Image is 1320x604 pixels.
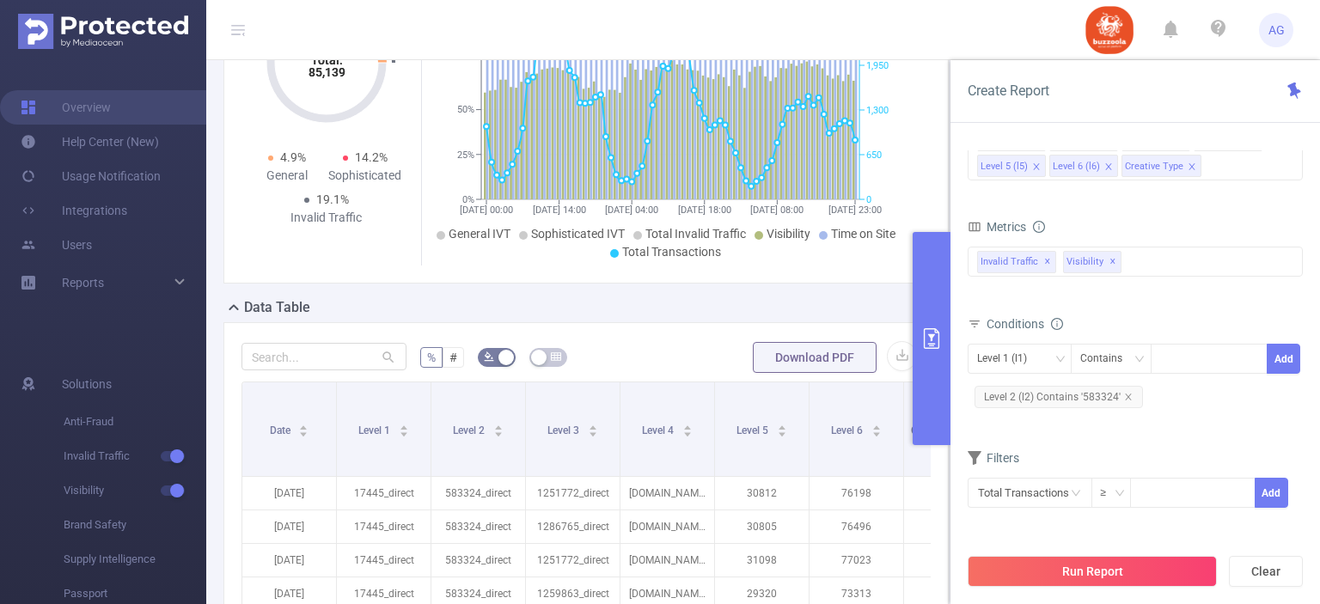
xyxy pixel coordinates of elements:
i: icon: caret-up [399,423,408,428]
p: 17445_direct [337,544,431,577]
span: Filters [968,451,1019,465]
span: Total Transactions [622,245,721,259]
button: Clear [1229,556,1303,587]
i: icon: caret-down [871,430,881,435]
tspan: Total: [310,53,342,67]
p: 76198 [810,477,903,509]
p: 30805 [715,510,809,543]
p: [DOMAIN_NAME] [620,544,714,577]
span: % [427,351,436,364]
a: Integrations [21,193,127,228]
div: Sort [588,423,598,433]
div: Sort [399,423,409,433]
input: Search... [241,343,406,370]
p: 31098 [715,544,809,577]
p: Display [904,544,998,577]
a: Users [21,228,92,262]
i: icon: down [1055,354,1066,366]
span: Supply Intelligence [64,542,206,577]
i: icon: close [1188,162,1196,173]
div: Level 1 (l1) [977,345,1039,373]
tspan: [DATE] 00:00 [460,204,513,216]
span: Level 5 [736,424,771,436]
tspan: [DATE] 18:00 [677,204,730,216]
span: Visibility [64,473,206,508]
span: ✕ [1044,252,1051,272]
span: Total Invalid Traffic [645,227,746,241]
div: Invalid Traffic [287,209,365,227]
div: Sort [298,423,309,433]
p: [DOMAIN_NAME] [620,510,714,543]
div: Sort [682,423,693,433]
span: Solutions [62,367,112,401]
i: icon: caret-up [299,423,309,428]
p: [DATE] [242,544,336,577]
tspan: 0 [866,194,871,205]
tspan: 25% [457,149,474,161]
h2: Data Table [244,297,310,318]
p: 583324_direct [431,510,525,543]
p: [DOMAIN_NAME] [620,477,714,509]
p: Display [904,510,998,543]
i: icon: info-circle [1051,318,1063,330]
span: Create Report [968,82,1049,99]
i: icon: caret-up [871,423,881,428]
i: icon: caret-up [493,423,503,428]
i: icon: info-circle [1033,221,1045,233]
span: Level 3 [547,424,582,436]
img: Protected Media [18,14,188,49]
tspan: 1,300 [866,105,889,116]
span: Level 2 [453,424,487,436]
div: Contains [1080,345,1134,373]
tspan: [DATE] 08:00 [750,204,804,216]
i: icon: caret-down [682,430,692,435]
div: Sort [871,423,882,433]
span: Visibility [1063,251,1121,273]
div: Level 5 (l5) [981,156,1028,178]
i: icon: down [1134,354,1145,366]
button: Download PDF [753,342,877,373]
i: icon: caret-up [682,423,692,428]
p: 1286765_direct [526,510,620,543]
span: 19.1% [316,192,349,206]
i: icon: caret-down [588,430,597,435]
span: 14.2% [355,150,388,164]
p: 1251772_direct [526,544,620,577]
i: icon: caret-down [777,430,786,435]
span: Level 2 (l2) Contains '583324' [975,386,1143,408]
p: Display [904,477,998,509]
tspan: [DATE] 14:00 [532,204,585,216]
a: Reports [62,265,104,300]
p: 30812 [715,477,809,509]
i: icon: caret-down [399,430,408,435]
tspan: 85,139 [308,65,345,79]
i: icon: close [1124,393,1133,401]
li: Creative Type [1121,155,1201,177]
span: # [449,351,457,364]
tspan: 0% [462,194,474,205]
tspan: 1,950 [866,60,889,71]
p: [DATE] [242,510,336,543]
span: AG [1268,13,1285,47]
div: General [248,167,327,185]
p: 76496 [810,510,903,543]
i: icon: bg-colors [484,351,494,362]
i: icon: table [551,351,561,362]
span: Level 1 [358,424,393,436]
i: icon: caret-up [588,423,597,428]
button: Add [1267,344,1300,374]
a: Overview [21,90,111,125]
span: Reports [62,276,104,290]
i: icon: down [1115,488,1125,500]
span: General IVT [449,227,510,241]
span: Anti-Fraud [64,405,206,439]
span: Invalid Traffic [977,251,1056,273]
a: Help Center (New) [21,125,159,159]
i: icon: caret-up [777,423,786,428]
i: icon: caret-down [299,430,309,435]
li: Level 6 (l6) [1049,155,1118,177]
p: 17445_direct [337,510,431,543]
span: Date [270,424,293,436]
tspan: 650 [866,149,882,161]
div: Creative Type [1125,156,1183,178]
